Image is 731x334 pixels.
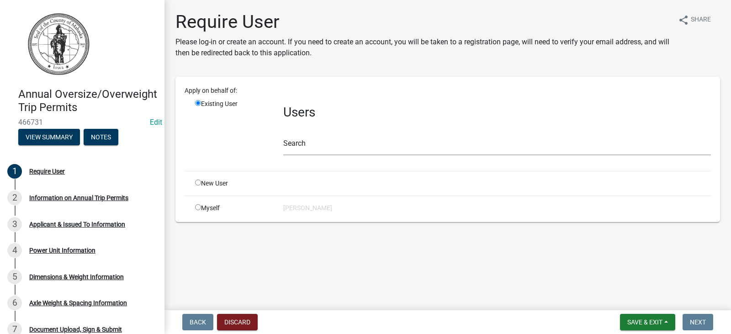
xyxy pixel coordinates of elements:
span: Save & Exit [627,318,662,326]
button: Next [683,314,713,330]
div: 2 [7,191,22,205]
i: share [678,15,689,26]
div: Information on Annual Trip Permits [29,195,128,201]
h3: Users [283,105,711,120]
span: Next [690,318,706,326]
button: View Summary [18,129,80,145]
div: Applicant & Issued To Information [29,221,125,228]
button: Notes [84,129,118,145]
wm-modal-confirm: Notes [84,134,118,141]
img: Mahaska County, Iowa [18,10,99,78]
div: Apply on behalf of: [178,86,718,95]
span: 466731 [18,118,146,127]
div: Existing User [188,99,276,164]
p: Please log-in or create an account. If you need to create an account, you will be taken to a regi... [175,37,671,58]
div: Require User [29,168,65,175]
wm-modal-confirm: Summary [18,134,80,141]
button: Save & Exit [620,314,675,330]
span: Share [691,15,711,26]
div: 5 [7,270,22,284]
button: shareShare [671,11,718,29]
button: Back [182,314,213,330]
div: Document Upload, Sign & Submit [29,326,122,333]
div: 3 [7,217,22,232]
wm-modal-confirm: Edit Application Number [150,118,162,127]
div: Axle Weight & Spacing Information [29,300,127,306]
div: Dimensions & Weight Information [29,274,124,280]
div: Power Unit Information [29,247,95,254]
div: 4 [7,243,22,258]
div: 1 [7,164,22,179]
span: Back [190,318,206,326]
div: New User [188,179,276,188]
h1: Require User [175,11,671,33]
div: 6 [7,296,22,310]
button: Discard [217,314,258,330]
div: Myself [188,203,276,213]
a: Edit [150,118,162,127]
h4: Annual Oversize/Overweight Trip Permits [18,88,157,114]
